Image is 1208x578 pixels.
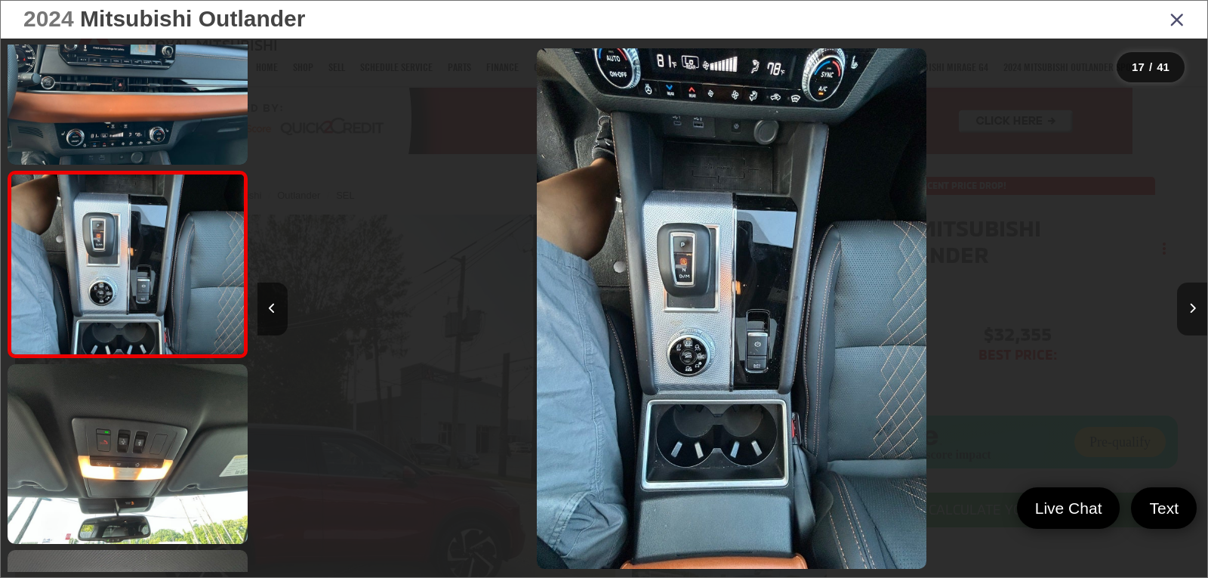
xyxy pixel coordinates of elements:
span: / [1148,62,1154,73]
i: Close gallery [1169,9,1185,29]
button: Previous image [257,283,288,335]
a: Text [1131,487,1197,529]
span: Live Chat [1028,498,1110,518]
img: 2024 Mitsubishi Outlander SEL [537,48,926,569]
span: 41 [1157,60,1169,73]
span: Mitsubishi Outlander [80,6,305,31]
span: 2024 [23,6,74,31]
a: Live Chat [1017,487,1120,529]
img: 2024 Mitsubishi Outlander SEL [5,363,250,546]
img: 2024 Mitsubishi Outlander SEL [9,107,246,422]
button: Next image [1177,283,1207,335]
span: 17 [1132,60,1145,73]
div: 2024 Mitsubishi Outlander SEL 16 [257,48,1206,569]
span: Text [1142,498,1186,518]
